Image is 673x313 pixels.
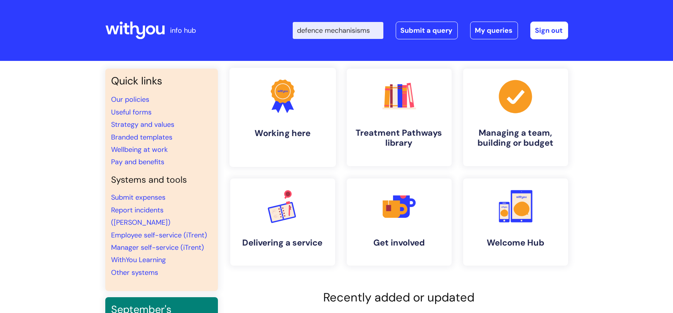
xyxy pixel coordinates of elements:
a: Other systems [111,268,159,277]
a: Working here [229,68,336,167]
a: Useful forms [111,108,152,117]
h4: Treatment Pathways library [353,128,445,148]
h4: Managing a team, building or budget [469,128,562,148]
a: My queries [470,22,518,39]
a: Report incidents ([PERSON_NAME]) [111,205,171,227]
a: Branded templates [111,133,173,142]
a: Strategy and values [111,120,175,129]
a: Welcome Hub [463,178,568,266]
a: Sign out [530,22,568,39]
a: Manager self-service (iTrent) [111,243,204,252]
a: Managing a team, building or budget [463,69,568,166]
a: Delivering a service [230,178,335,266]
a: Employee self-service (iTrent) [111,231,207,240]
h4: Systems and tools [111,175,212,185]
h4: Working here [236,128,330,138]
a: Submit a query [396,22,458,39]
input: Search [293,22,383,39]
a: Wellbeing at work [111,145,168,154]
h4: Get involved [353,238,445,248]
a: WithYou Learning [111,255,166,264]
h4: Delivering a service [236,238,329,248]
p: info hub [170,24,196,37]
a: Pay and benefits [111,157,165,167]
h2: Recently added or updated [230,290,568,305]
div: | - [293,22,568,39]
a: Submit expenses [111,193,166,202]
a: Our policies [111,95,150,104]
a: Treatment Pathways library [347,69,452,166]
h3: Quick links [111,75,212,87]
a: Get involved [347,178,452,266]
h4: Welcome Hub [469,238,562,248]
